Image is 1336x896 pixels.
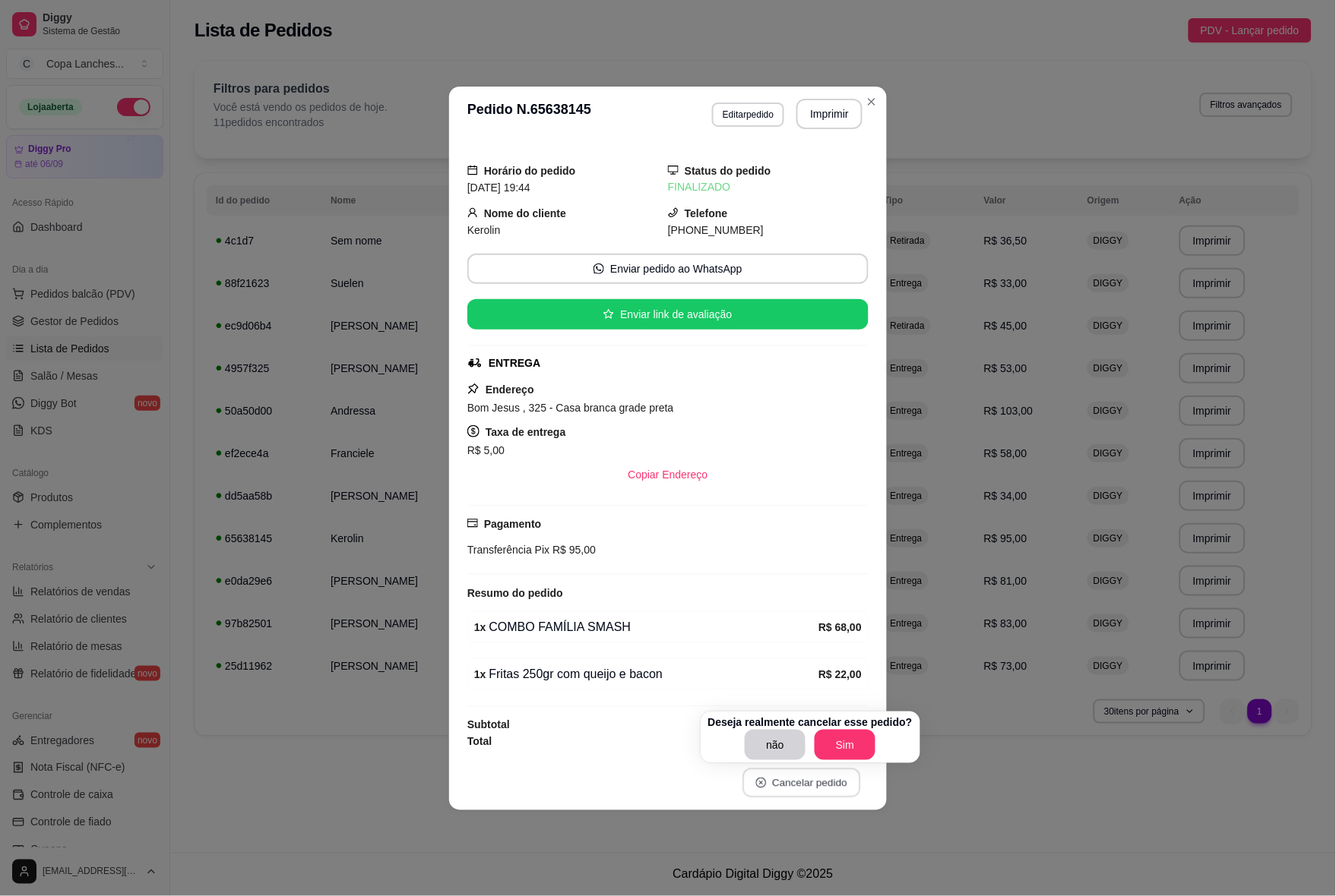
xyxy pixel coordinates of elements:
[474,668,486,680] strong: 1 x
[818,668,862,680] strong: R$ 22,00
[668,224,764,236] span: [PHONE_NUMBER]
[467,735,492,747] strong: Total
[467,425,480,437] span: dollar
[685,207,728,219] strong: Telefone
[474,618,818,636] div: COMBO FAMÍLIA SMASH
[467,518,478,528] span: credit-card
[685,165,771,177] strong: Status do pedido
[489,355,540,371] div: ENTREGA
[467,224,501,236] span: Kerolin
[712,103,784,127] button: Editarpedido
[467,99,591,129] h3: Pedido N. 65638145
[467,207,478,218] span: user
[745,730,806,760] button: não
[668,207,679,218] span: phone
[742,768,860,797] button: close-circleCancelar pedido
[474,621,486,633] strong: 1 x
[668,165,679,175] span: desktop
[484,207,566,219] strong: Nome do cliente
[467,299,869,330] button: starEnviar link de avaliação
[467,587,563,599] strong: Resumo do pedido
[484,518,541,530] strong: Pagamento
[756,778,767,788] span: close-circle
[467,718,510,730] strong: Subtotal
[486,426,566,438] strong: Taxa de entrega
[616,459,720,490] button: Copiar Endereço
[467,544,549,556] span: Transferência Pix
[708,715,913,730] p: Deseja realmente cancelar esse pedido?
[467,402,674,414] span: Bom Jesus , 325 - Casa branca grade preta
[594,263,604,274] span: whats-app
[474,665,818,683] div: Fritas 250gr com queijo e bacon
[668,179,869,195] div: FINALIZADO
[796,99,863,129] button: Imprimir
[603,309,614,320] span: star
[860,90,884,114] button: Close
[484,165,576,177] strong: Horário do pedido
[467,444,505,456] span: R$ 5,00
[815,730,875,760] button: Sim
[467,181,530,194] span: [DATE] 19:44
[818,621,862,633] strong: R$ 68,00
[486,383,534,396] strong: Endereço
[467,254,869,284] button: whats-appEnviar pedido ao WhatsApp
[467,165,478,175] span: calendar
[549,544,596,556] span: R$ 95,00
[467,383,480,395] span: pushpin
